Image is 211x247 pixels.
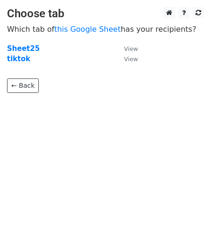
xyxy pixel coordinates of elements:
small: View [124,56,138,63]
a: tiktok [7,55,30,63]
small: View [124,45,138,52]
a: Sheet25 [7,44,40,53]
h3: Choose tab [7,7,204,21]
a: this Google Sheet [54,25,121,34]
a: ← Back [7,78,39,93]
p: Which tab of has your recipients? [7,24,204,34]
a: View [115,44,138,53]
a: View [115,55,138,63]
